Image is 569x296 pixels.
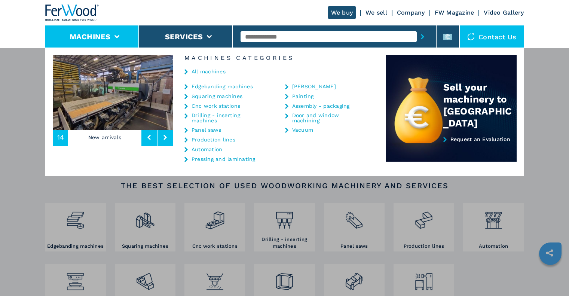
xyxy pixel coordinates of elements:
[192,94,242,99] a: Squaring machines
[192,103,240,109] a: Cnc work stations
[192,156,256,162] a: Pressing and laminating
[484,9,524,16] a: Video Gallery
[70,32,111,41] button: Machines
[365,9,387,16] a: We sell
[292,84,336,89] a: [PERSON_NAME]
[292,127,313,132] a: Vacuum
[192,69,226,74] a: All machines
[435,9,474,16] a: FW Magazine
[292,94,314,99] a: Painting
[292,113,367,123] a: Door and window machining
[53,55,173,130] img: image
[460,25,524,48] div: Contact us
[192,113,266,123] a: Drilling - inserting machines
[192,127,221,132] a: Panel saws
[192,147,223,152] a: Automation
[443,81,517,129] div: Sell your machinery to [GEOGRAPHIC_DATA]
[328,6,356,19] a: We buy
[45,4,99,21] img: Ferwood
[192,137,235,142] a: Production lines
[192,84,253,89] a: Edgebanding machines
[57,134,64,141] span: 14
[173,55,294,130] img: image
[397,9,425,16] a: Company
[386,136,517,162] a: Request an Evaluation
[173,55,386,61] h6: Machines Categories
[68,129,141,146] p: New arrivals
[417,28,428,45] button: submit-button
[165,32,203,41] button: Services
[292,103,350,109] a: Assembly - packaging
[467,33,475,40] img: Contact us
